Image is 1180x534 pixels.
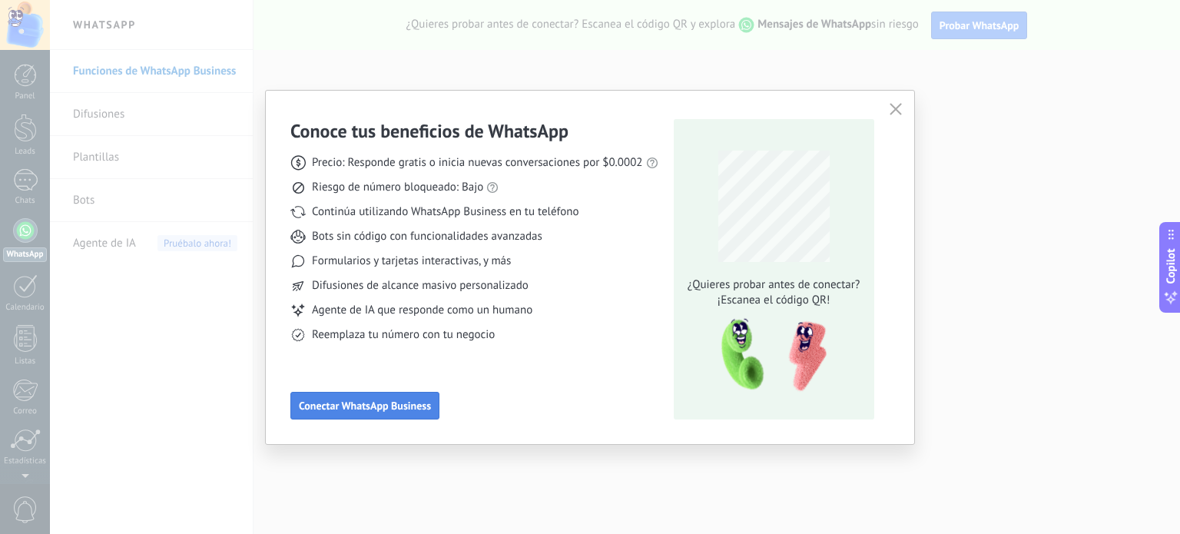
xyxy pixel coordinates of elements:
[708,314,830,396] img: qr-pic-1x.png
[312,278,529,294] span: Difusiones de alcance masivo personalizado
[1163,248,1178,284] span: Copilot
[299,400,431,411] span: Conectar WhatsApp Business
[312,155,643,171] span: Precio: Responde gratis o inicia nuevas conversaciones por $0.0002
[683,293,864,308] span: ¡Escanea el código QR!
[312,254,511,269] span: Formularios y tarjetas interactivas, y más
[312,327,495,343] span: Reemplaza tu número con tu negocio
[312,303,532,318] span: Agente de IA que responde como un humano
[290,392,439,420] button: Conectar WhatsApp Business
[290,119,568,143] h3: Conoce tus beneficios de WhatsApp
[312,204,578,220] span: Continúa utilizando WhatsApp Business en tu teléfono
[312,229,542,244] span: Bots sin código con funcionalidades avanzadas
[312,180,483,195] span: Riesgo de número bloqueado: Bajo
[683,277,864,293] span: ¿Quieres probar antes de conectar?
